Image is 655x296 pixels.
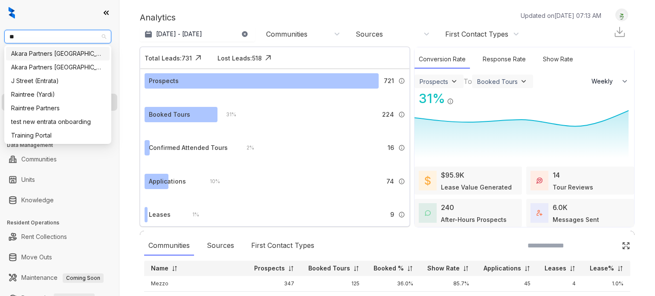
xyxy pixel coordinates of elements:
[21,151,57,168] a: Communities
[617,265,623,272] img: sorting
[569,265,576,272] img: sorting
[6,88,110,101] div: Raintree (Yardi)
[254,264,285,273] p: Prospects
[63,273,104,283] span: Coming Soon
[11,90,104,99] div: Raintree (Yardi)
[21,228,67,245] a: Rent Collections
[398,211,405,218] img: Info
[11,49,104,58] div: Akara Partners [GEOGRAPHIC_DATA]
[11,76,104,86] div: J Street (Entrata)
[590,264,614,273] p: Lease%
[536,178,542,184] img: TourReviews
[425,175,431,186] img: LeaseValue
[591,77,617,86] span: Weekly
[545,264,566,273] p: Leases
[398,111,405,118] img: Info
[2,151,117,168] li: Communities
[11,117,104,126] div: test new entrata onboarding
[374,264,404,273] p: Booked %
[7,219,119,227] h3: Resident Operations
[521,11,601,20] p: Updated on [DATE] 07:13 AM
[622,241,630,250] img: Click Icon
[2,171,117,188] li: Units
[203,236,238,256] div: Sources
[447,98,454,105] img: Info
[217,110,236,119] div: 31 %
[407,265,413,272] img: sorting
[583,276,630,292] td: 1.0%
[420,78,448,85] div: Prospects
[9,7,15,19] img: logo
[464,76,472,86] div: To
[11,131,104,140] div: Training Portal
[616,11,628,20] img: UserAvatar
[2,228,117,245] li: Rent Collections
[388,143,394,152] span: 16
[553,215,599,224] div: Messages Sent
[536,210,542,216] img: TotalFum
[414,50,470,69] div: Conversion Rate
[425,210,431,216] img: AfterHoursConversations
[478,50,530,69] div: Response Rate
[21,192,54,209] a: Knowledge
[398,178,405,185] img: Info
[476,276,537,292] td: 45
[151,264,168,273] p: Name
[553,202,568,213] div: 6.0K
[2,114,117,131] li: Collections
[6,115,110,129] div: test new entrata onboarding
[247,236,319,256] div: First Contact Types
[217,54,262,63] div: Lost Leads: 518
[386,177,394,186] span: 74
[288,265,294,272] img: sorting
[140,11,176,24] p: Analytics
[192,52,205,64] img: Click Icon
[382,110,394,119] span: 224
[2,269,117,286] li: Maintenance
[484,264,521,273] p: Applications
[308,264,350,273] p: Booked Tours
[6,74,110,88] div: J Street (Entrata)
[463,265,469,272] img: sorting
[356,29,383,39] div: Sources
[450,77,458,86] img: ViewFilterArrow
[184,210,199,219] div: 1 %
[246,276,301,292] td: 347
[149,177,186,186] div: Applications
[441,183,512,192] div: Lease Value Generated
[2,249,117,266] li: Move Outs
[420,276,476,292] td: 85.7%
[477,78,518,85] div: Booked Tours
[21,171,35,188] a: Units
[21,249,52,266] a: Move Outs
[519,77,528,86] img: ViewFilterArrow
[398,78,405,84] img: Info
[144,236,194,256] div: Communities
[384,76,394,86] span: 721
[390,210,394,219] span: 9
[366,276,420,292] td: 36.0%
[445,29,508,39] div: First Contact Types
[140,26,255,42] button: [DATE] - [DATE]
[11,63,104,72] div: Akara Partners [GEOGRAPHIC_DATA]
[266,29,307,39] div: Communities
[7,141,119,149] h3: Data Management
[201,177,220,186] div: 10 %
[262,52,275,64] img: Click Icon
[586,74,634,89] button: Weekly
[2,94,117,111] li: Leasing
[553,170,560,180] div: 14
[414,89,445,108] div: 31 %
[441,202,454,213] div: 240
[6,101,110,115] div: Raintree Partners
[2,192,117,209] li: Knowledge
[238,143,254,152] div: 2 %
[613,26,626,38] img: Download
[604,242,611,249] img: SearchIcon
[171,265,178,272] img: sorting
[427,264,460,273] p: Show Rate
[6,129,110,142] div: Training Portal
[156,30,202,38] p: [DATE] - [DATE]
[149,110,190,119] div: Booked Tours
[149,143,228,152] div: Confirmed Attended Tours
